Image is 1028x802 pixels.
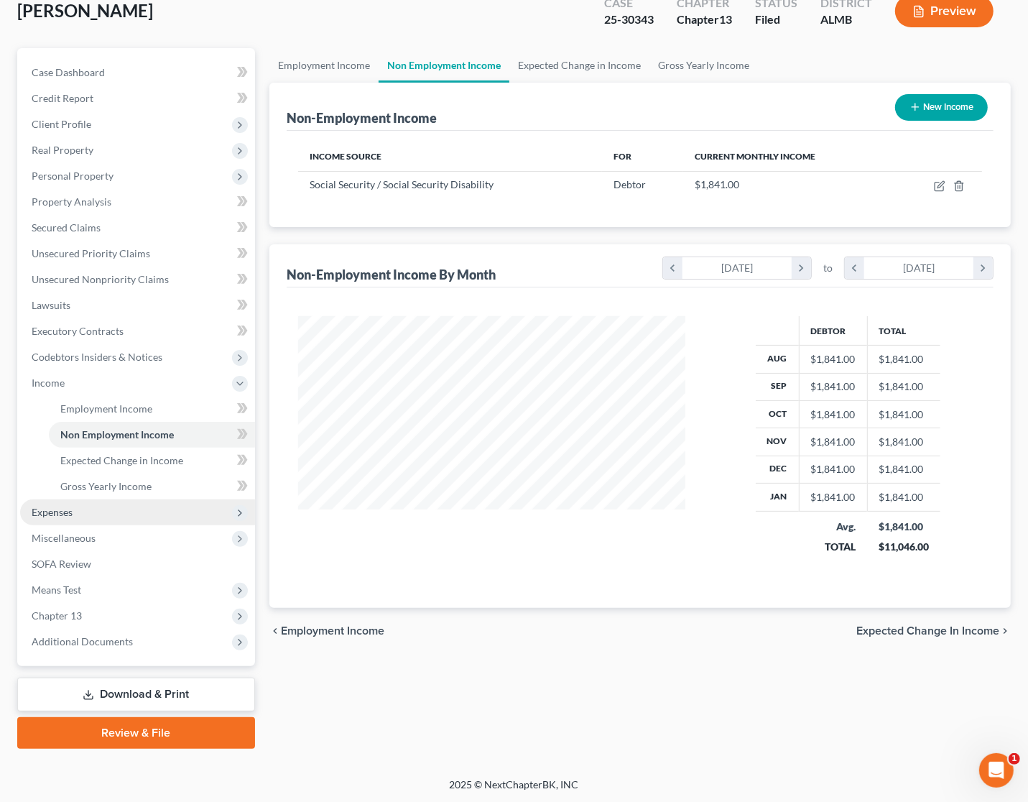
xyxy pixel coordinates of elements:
div: 25-30343 [604,11,654,28]
div: ALMB [820,11,872,28]
span: Expected Change in Income [60,454,183,466]
div: $1,841.00 [811,407,856,422]
td: $1,841.00 [867,456,940,483]
th: Nov [756,428,800,456]
span: Client Profile [32,118,91,130]
span: Employment Income [60,402,152,415]
span: Means Test [32,584,81,596]
a: Non Employment Income [49,422,255,448]
span: For [613,151,631,162]
a: Unsecured Nonpriority Claims [20,267,255,292]
span: Expected Change in Income [856,625,999,637]
th: Oct [756,400,800,428]
span: Debtor [613,178,646,190]
span: Expenses [32,506,73,518]
i: chevron_right [999,625,1011,637]
i: chevron_left [845,257,864,279]
td: $1,841.00 [867,346,940,373]
div: [DATE] [682,257,792,279]
div: $11,046.00 [879,540,929,554]
div: $1,841.00 [811,490,856,504]
i: chevron_right [792,257,811,279]
button: New Income [895,94,988,121]
span: Unsecured Priority Claims [32,247,150,259]
span: Secured Claims [32,221,101,234]
a: Lawsuits [20,292,255,318]
th: Debtor [799,316,867,345]
a: Gross Yearly Income [649,48,758,83]
span: $1,841.00 [695,178,739,190]
div: $1,841.00 [811,435,856,449]
div: Non-Employment Income By Month [287,266,496,283]
a: Employment Income [49,396,255,422]
span: Income Source [310,151,381,162]
div: Avg. [810,520,856,534]
div: Chapter [677,11,732,28]
span: Case Dashboard [32,66,105,78]
span: Property Analysis [32,195,111,208]
span: Unsecured Nonpriority Claims [32,273,169,285]
a: Download & Print [17,678,255,711]
div: Non-Employment Income [287,109,437,126]
th: Dec [756,456,800,483]
a: Non Employment Income [379,48,509,83]
a: SOFA Review [20,551,255,577]
div: $1,841.00 [811,352,856,367]
a: Unsecured Priority Claims [20,241,255,267]
a: Expected Change in Income [49,448,255,474]
span: Employment Income [281,625,384,637]
div: [DATE] [864,257,974,279]
td: $1,841.00 [867,373,940,400]
th: Sep [756,373,800,400]
a: Employment Income [269,48,379,83]
i: chevron_left [269,625,281,637]
i: chevron_left [663,257,682,279]
span: 13 [719,12,732,26]
div: $1,841.00 [879,520,929,534]
i: chevron_right [973,257,993,279]
span: Additional Documents [32,635,133,647]
div: $1,841.00 [811,379,856,394]
span: Chapter 13 [32,609,82,622]
a: Review & File [17,717,255,749]
span: Non Employment Income [60,428,174,441]
td: $1,841.00 [867,400,940,428]
span: Income [32,377,65,389]
th: Jan [756,484,800,511]
th: Aug [756,346,800,373]
a: Credit Report [20,86,255,111]
a: Executory Contracts [20,318,255,344]
div: Filed [755,11,797,28]
span: 1 [1009,753,1020,765]
span: Social Security / Social Security Disability [310,178,494,190]
span: Current Monthly Income [695,151,815,162]
a: Expected Change in Income [509,48,649,83]
span: Lawsuits [32,299,70,311]
th: Total [867,316,940,345]
span: to [823,261,833,275]
a: Property Analysis [20,189,255,215]
button: chevron_left Employment Income [269,625,384,637]
span: Real Property [32,144,93,156]
iframe: Intercom live chat [979,753,1014,788]
div: TOTAL [810,540,856,554]
span: Codebtors Insiders & Notices [32,351,162,363]
td: $1,841.00 [867,428,940,456]
span: Executory Contracts [32,325,124,337]
button: Expected Change in Income chevron_right [856,625,1011,637]
a: Case Dashboard [20,60,255,86]
span: Personal Property [32,170,114,182]
span: Gross Yearly Income [60,480,152,492]
span: Miscellaneous [32,532,96,544]
span: Credit Report [32,92,93,104]
a: Gross Yearly Income [49,474,255,499]
a: Secured Claims [20,215,255,241]
div: $1,841.00 [811,462,856,476]
span: SOFA Review [32,558,91,570]
td: $1,841.00 [867,484,940,511]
